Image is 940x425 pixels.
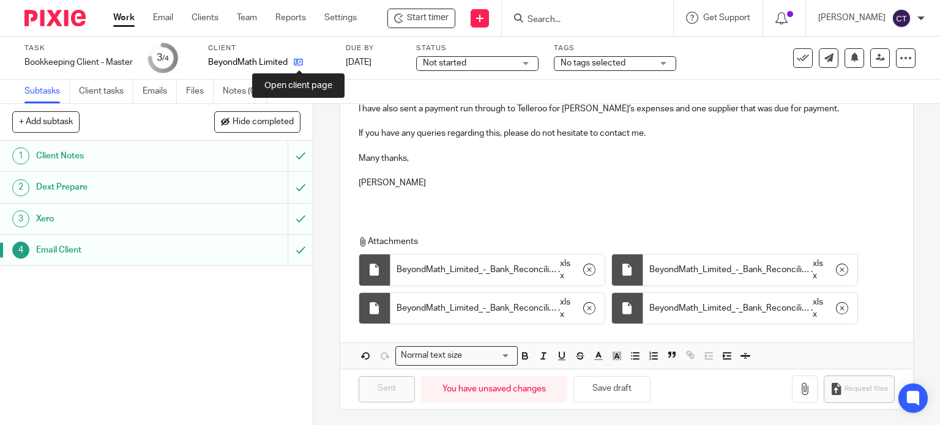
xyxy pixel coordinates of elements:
[12,210,29,227] div: 3
[416,43,539,53] label: Status
[233,117,294,127] span: Hide completed
[818,12,886,24] p: [PERSON_NAME]
[407,12,449,24] span: Start timer
[214,111,300,132] button: Hide completed
[223,79,267,103] a: Notes (0)
[162,55,169,62] small: /4
[36,241,196,259] h1: Email Client
[526,15,636,26] input: Search
[157,51,169,65] div: 3
[892,9,911,28] img: svg%3E
[643,254,857,286] div: .
[649,264,811,276] span: BeyondMath_Limited_-_Bank_Reconciliation Revolut EUR 180925
[423,59,466,67] span: Not started
[186,79,214,103] a: Files
[143,79,177,103] a: Emails
[192,12,218,24] a: Clients
[560,296,574,321] span: xlsx
[560,257,574,283] span: xlsx
[359,376,415,402] input: Sent
[36,210,196,228] h1: Xero
[703,13,750,22] span: Get Support
[12,242,29,259] div: 4
[324,12,357,24] a: Settings
[24,79,70,103] a: Subtasks
[421,376,567,402] div: You have unsaved changes
[359,152,895,164] p: Many thanks,
[397,302,558,314] span: BeyondMath_Limited_-_Bank_Reconciliation Revolut GBP 180925
[346,58,371,67] span: [DATE]
[12,111,80,132] button: + Add subtask
[36,147,196,165] h1: Client Notes
[390,293,605,324] div: .
[208,43,330,53] label: Client
[237,12,257,24] a: Team
[12,147,29,164] div: 1
[398,349,465,362] span: Normal text size
[397,264,558,276] span: BeyondMath_Limited_-_Bank_Reconciliation Barclays 180925
[359,177,895,189] p: [PERSON_NAME]
[649,302,811,314] span: BeyondMath_Limited_-_Bank_Reconciliation Revolut USD 180925
[277,79,324,103] a: Audit logs
[12,179,29,196] div: 2
[573,376,651,402] button: Save draft
[395,346,518,365] div: Search for option
[24,56,133,68] div: Bookkeeping Client - Master
[153,12,173,24] a: Email
[561,59,625,67] span: No tags selected
[813,296,827,321] span: xlsx
[824,375,895,403] button: Request files
[24,43,133,53] label: Task
[387,9,455,28] div: BeyondMath Limited - Bookkeeping Client - Master
[208,56,288,68] p: BeyondMath Limited
[466,349,510,362] input: Search for option
[643,293,857,324] div: .
[359,127,895,139] p: If you have any queries regarding this, please do not hesitate to contact me.
[346,43,401,53] label: Due by
[24,10,86,26] img: Pixie
[359,103,895,115] p: I have also sent a payment run through to Telleroo for [PERSON_NAME]'s expenses and one supplier ...
[79,79,133,103] a: Client tasks
[554,43,676,53] label: Tags
[359,235,884,248] p: Attachments
[390,254,605,286] div: .
[275,12,306,24] a: Reports
[813,257,827,283] span: xlsx
[113,12,135,24] a: Work
[845,384,888,394] span: Request files
[36,178,196,196] h1: Dext Prepare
